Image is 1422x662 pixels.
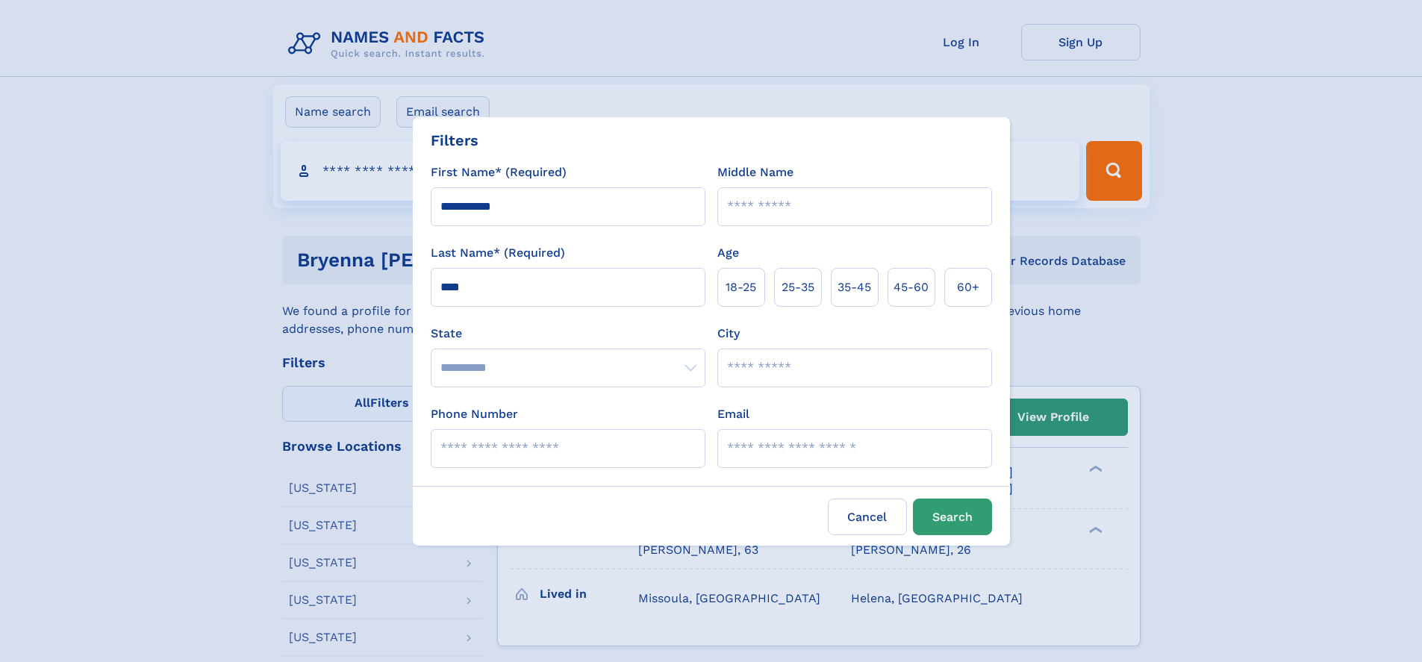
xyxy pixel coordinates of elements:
span: 25‑35 [782,278,814,296]
label: First Name* (Required) [431,163,567,181]
button: Search [913,499,992,535]
span: 60+ [957,278,979,296]
span: 35‑45 [838,278,871,296]
label: Phone Number [431,405,518,423]
label: City [717,325,740,343]
label: State [431,325,705,343]
div: Filters [431,129,478,152]
span: 45‑60 [894,278,929,296]
label: Last Name* (Required) [431,244,565,262]
label: Email [717,405,749,423]
span: 18‑25 [726,278,756,296]
label: Middle Name [717,163,793,181]
label: Age [717,244,739,262]
label: Cancel [828,499,907,535]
